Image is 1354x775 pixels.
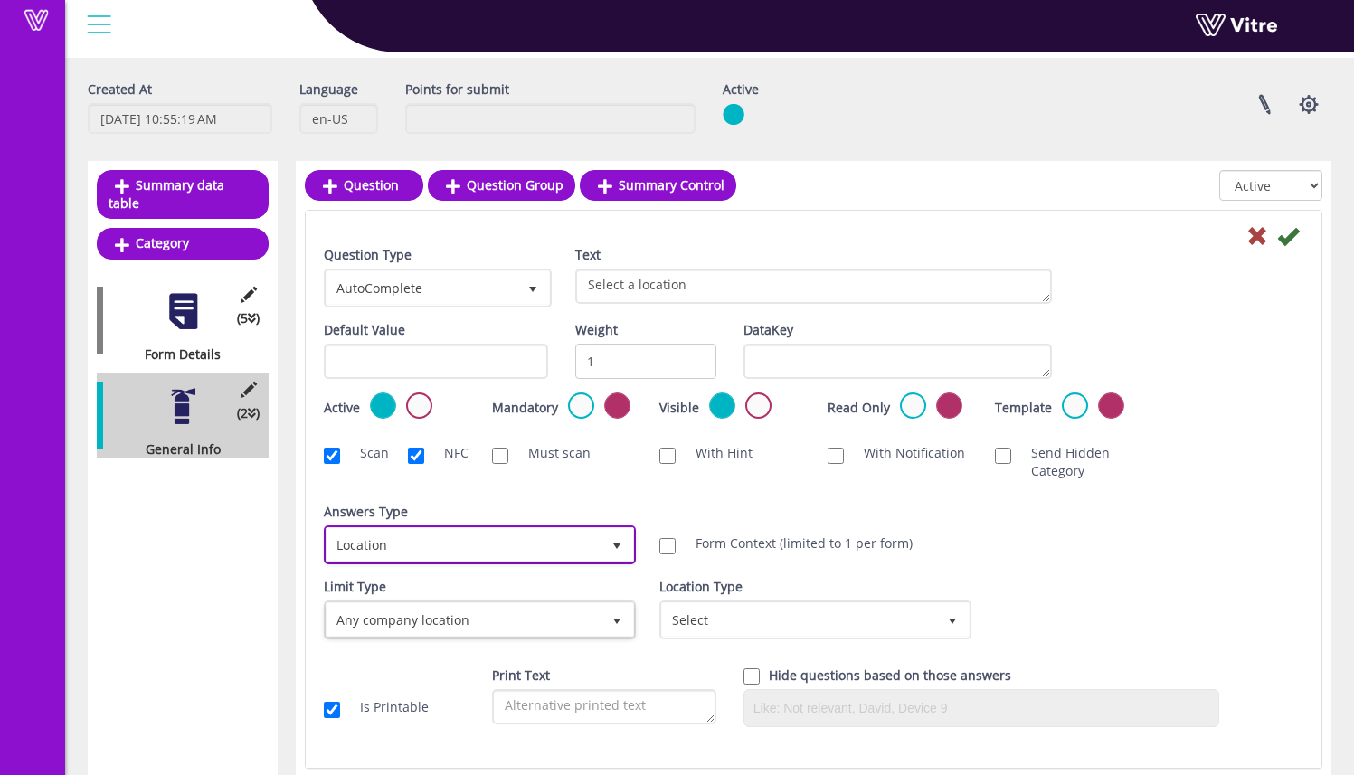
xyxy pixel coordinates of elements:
span: Select [662,603,936,636]
a: Summary data table [97,170,269,219]
label: Weight [575,321,618,339]
span: (5 ) [237,309,260,327]
label: Language [299,80,358,99]
label: Question Type [324,246,412,264]
label: Mandatory [492,399,558,417]
input: NFC [408,448,424,464]
input: With Hint [659,448,676,464]
label: Active [723,80,759,99]
label: Active [324,399,360,417]
label: NFC [426,444,465,462]
span: select [936,603,969,636]
label: Must scan [510,444,591,462]
input: Must scan [492,448,508,464]
label: With Notification [846,444,965,462]
label: Template [995,399,1052,417]
label: With Hint [677,444,753,462]
span: select [601,603,633,636]
label: Answers Type [324,503,408,521]
a: Summary Control [580,170,736,201]
label: Default Value [324,321,405,339]
span: Any company location [327,603,601,636]
label: Text [575,246,601,264]
img: yes [723,103,744,126]
input: Hide question based on answer [743,668,760,685]
input: Form Context (limited to 1 per form) [659,538,676,554]
div: General Info [97,440,255,458]
label: Hide questions based on those answers [769,666,1011,685]
span: select [516,271,549,304]
label: Visible [659,399,699,417]
label: Read Only [828,399,890,417]
a: Category [97,228,269,259]
span: select [601,528,633,561]
label: Scan [342,444,381,462]
label: Is Printable [342,698,429,716]
a: Question Group [428,170,575,201]
label: Limit Type [324,578,386,596]
div: Form Details [97,345,255,364]
input: Like: Not relevant, David, Device 9 [749,695,1215,722]
input: Is Printable [324,702,340,718]
label: DataKey [743,321,793,339]
label: Form Context (limited to 1 per form) [677,534,913,553]
span: AutoComplete [327,271,516,304]
span: (2 ) [237,404,260,422]
span: Location [327,528,601,561]
label: Location Type [659,578,743,596]
label: Created At [88,80,152,99]
input: Scan [324,448,340,464]
label: Print Text [492,666,550,685]
label: Send Hidden Category [1013,444,1136,480]
a: Question [305,170,423,201]
input: With Notification [828,448,844,464]
label: Points for submit [405,80,509,99]
input: Send Hidden Category [995,448,1011,464]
